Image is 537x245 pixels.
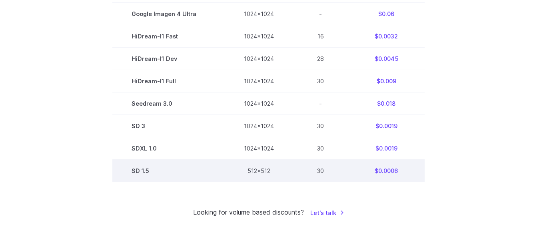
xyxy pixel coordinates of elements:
[348,160,425,182] td: $0.0006
[293,137,348,160] td: 30
[225,92,293,115] td: 1024x1024
[225,47,293,70] td: 1024x1024
[348,70,425,92] td: $0.009
[293,160,348,182] td: 30
[293,2,348,25] td: -
[348,115,425,137] td: $0.0019
[225,2,293,25] td: 1024x1024
[225,115,293,137] td: 1024x1024
[310,208,344,217] a: Let's talk
[225,160,293,182] td: 512x512
[225,25,293,47] td: 1024x1024
[293,115,348,137] td: 30
[112,70,225,92] td: HiDream-I1 Full
[193,207,304,218] small: Looking for volume based discounts?
[348,47,425,70] td: $0.0045
[348,2,425,25] td: $0.06
[225,70,293,92] td: 1024x1024
[293,92,348,115] td: -
[348,25,425,47] td: $0.0032
[112,115,225,137] td: SD 3
[293,47,348,70] td: 28
[293,70,348,92] td: 30
[112,137,225,160] td: SDXL 1.0
[348,92,425,115] td: $0.018
[348,137,425,160] td: $0.0019
[293,25,348,47] td: 16
[112,92,225,115] td: Seedream 3.0
[112,25,225,47] td: HiDream-I1 Fast
[112,47,225,70] td: HiDream-I1 Dev
[112,2,225,25] td: Google Imagen 4 Ultra
[225,137,293,160] td: 1024x1024
[112,160,225,182] td: SD 1.5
